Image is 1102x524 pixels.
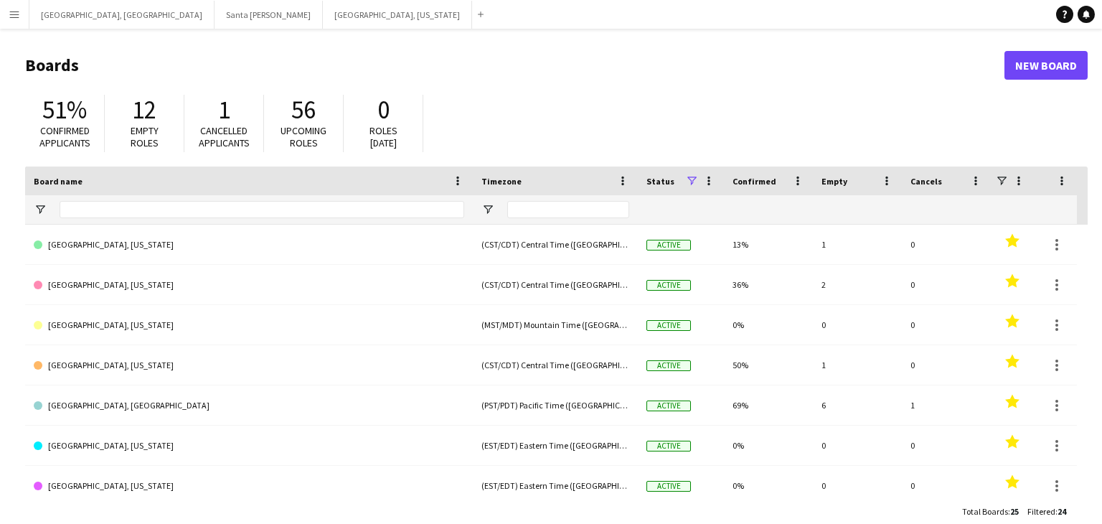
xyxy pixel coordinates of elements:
span: Status [646,176,674,187]
span: Cancels [910,176,942,187]
div: 0 [902,305,991,345]
span: Active [646,280,691,291]
span: Filtered [1027,506,1055,517]
span: Cancelled applicants [199,124,250,149]
div: (CST/CDT) Central Time ([GEOGRAPHIC_DATA] & [GEOGRAPHIC_DATA]) [473,225,638,264]
div: 1 [813,225,902,264]
span: Timezone [481,176,522,187]
div: 0 [813,426,902,465]
span: 24 [1058,506,1066,517]
span: 56 [291,94,316,126]
a: [GEOGRAPHIC_DATA], [US_STATE] [34,265,464,305]
div: 0 [813,305,902,345]
span: Active [646,360,691,371]
span: 25 [1010,506,1019,517]
span: Active [646,441,691,452]
span: Confirmed applicants [39,124,90,149]
div: 1 [902,385,991,425]
div: 0 [902,345,991,385]
span: Total Boards [962,506,1008,517]
span: 0 [377,94,390,126]
div: 36% [724,265,813,304]
span: 51% [42,94,87,126]
button: Santa [PERSON_NAME] [215,1,323,29]
span: Active [646,320,691,331]
a: [GEOGRAPHIC_DATA], [US_STATE] [34,225,464,265]
div: (EST/EDT) Eastern Time ([GEOGRAPHIC_DATA] & [GEOGRAPHIC_DATA]) [473,426,638,465]
div: (CST/CDT) Central Time ([GEOGRAPHIC_DATA] & [GEOGRAPHIC_DATA]) [473,345,638,385]
div: 0% [724,466,813,505]
span: Empty roles [131,124,159,149]
span: Upcoming roles [281,124,326,149]
button: Open Filter Menu [481,203,494,216]
div: 0 [902,426,991,465]
input: Board name Filter Input [60,201,464,218]
div: 0% [724,305,813,345]
span: Empty [821,176,847,187]
span: Active [646,481,691,492]
a: New Board [1004,51,1088,80]
div: (CST/CDT) Central Time ([GEOGRAPHIC_DATA] & [GEOGRAPHIC_DATA]) [473,265,638,304]
div: (PST/PDT) Pacific Time ([GEOGRAPHIC_DATA] & [GEOGRAPHIC_DATA]) [473,385,638,425]
input: Timezone Filter Input [507,201,629,218]
div: 0 [813,466,902,505]
button: Open Filter Menu [34,203,47,216]
span: Board name [34,176,83,187]
div: 0 [902,225,991,264]
h1: Boards [25,55,1004,76]
button: [GEOGRAPHIC_DATA], [US_STATE] [323,1,472,29]
span: Active [646,240,691,251]
a: [GEOGRAPHIC_DATA], [US_STATE] [34,466,464,506]
div: 0 [902,466,991,505]
div: (EST/EDT) Eastern Time ([GEOGRAPHIC_DATA] & [GEOGRAPHIC_DATA]) [473,466,638,505]
span: Confirmed [733,176,776,187]
div: 0 [902,265,991,304]
a: [GEOGRAPHIC_DATA], [GEOGRAPHIC_DATA] [34,385,464,426]
div: 6 [813,385,902,425]
div: 50% [724,345,813,385]
div: (MST/MDT) Mountain Time ([GEOGRAPHIC_DATA] & [GEOGRAPHIC_DATA]) [473,305,638,345]
button: [GEOGRAPHIC_DATA], [GEOGRAPHIC_DATA] [29,1,215,29]
span: 12 [132,94,156,126]
div: 1 [813,345,902,385]
a: [GEOGRAPHIC_DATA], [US_STATE] [34,426,464,466]
a: [GEOGRAPHIC_DATA], [US_STATE] [34,345,464,385]
a: [GEOGRAPHIC_DATA], [US_STATE] [34,305,464,345]
div: 2 [813,265,902,304]
span: 1 [218,94,230,126]
div: 0% [724,426,813,465]
div: 69% [724,385,813,425]
span: Active [646,401,691,411]
div: 13% [724,225,813,264]
span: Roles [DATE] [369,124,397,149]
